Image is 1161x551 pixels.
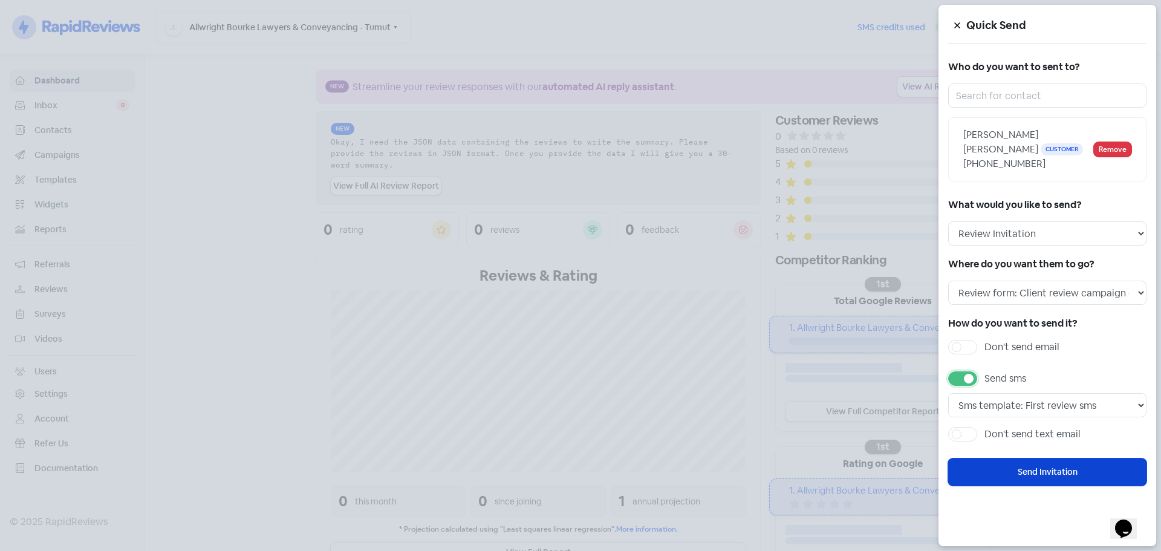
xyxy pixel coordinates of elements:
h5: Quick Send [966,16,1146,34]
h5: Where do you want them to go? [948,255,1146,273]
label: Don't send text email [984,427,1081,442]
span: [PERSON_NAME] [PERSON_NAME] [963,128,1038,155]
label: Don't send email [984,340,1059,354]
button: Send Invitation [948,458,1146,486]
input: Search for contact [948,83,1146,108]
h5: How do you want to send it? [948,315,1146,333]
h5: What would you like to send? [948,196,1146,214]
button: Remove [1094,142,1131,157]
h5: Who do you want to sent to? [948,58,1146,76]
div: [PHONE_NUMBER] [963,157,1094,171]
iframe: chat widget [1110,503,1149,539]
label: Send sms [984,371,1026,386]
span: Customer [1041,143,1083,155]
